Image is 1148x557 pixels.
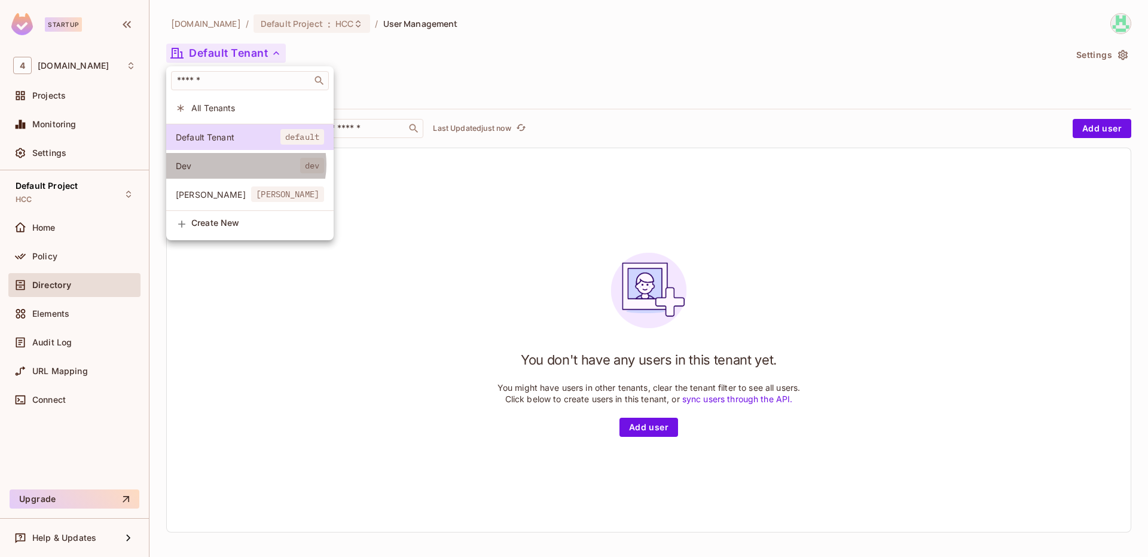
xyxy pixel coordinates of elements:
[191,102,324,114] span: All Tenants
[191,218,324,228] span: Create New
[176,160,300,172] span: Dev
[166,124,334,150] div: Show only users with a role in this tenant: Default Tenant
[166,182,334,207] div: Show only users with a role in this tenant: Tiberius
[300,158,324,173] span: dev
[176,131,280,143] span: Default Tenant
[176,189,251,200] span: [PERSON_NAME]
[166,153,334,179] div: Show only users with a role in this tenant: Dev
[251,186,324,202] span: [PERSON_NAME]
[280,129,324,145] span: default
